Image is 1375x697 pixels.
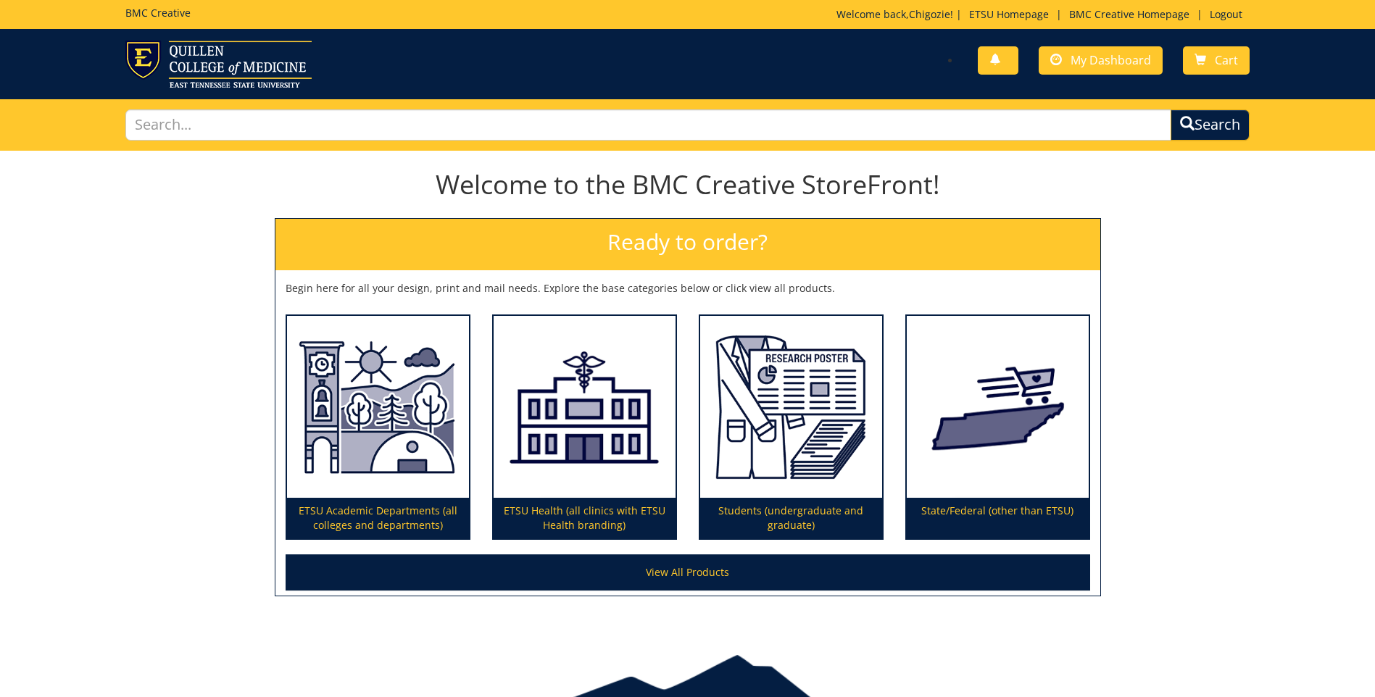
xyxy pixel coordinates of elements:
[287,498,469,538] p: ETSU Academic Departments (all colleges and departments)
[700,316,882,539] a: Students (undergraduate and graduate)
[287,316,469,539] a: ETSU Academic Departments (all colleges and departments)
[286,554,1090,590] a: View All Products
[909,7,950,21] a: Chigozie
[275,170,1101,199] h1: Welcome to the BMC Creative StoreFront!
[700,498,882,538] p: Students (undergraduate and graduate)
[1183,46,1250,75] a: Cart
[1215,52,1238,68] span: Cart
[494,498,676,538] p: ETSU Health (all clinics with ETSU Health branding)
[1062,7,1197,21] a: BMC Creative Homepage
[275,219,1100,270] h2: Ready to order?
[907,498,1089,538] p: State/Federal (other than ETSU)
[1171,109,1250,141] button: Search
[1071,52,1151,68] span: My Dashboard
[700,316,882,498] img: Students (undergraduate and graduate)
[836,7,1250,22] p: Welcome back, ! | | |
[125,7,191,18] h5: BMC Creative
[907,316,1089,539] a: State/Federal (other than ETSU)
[494,316,676,498] img: ETSU Health (all clinics with ETSU Health branding)
[494,316,676,539] a: ETSU Health (all clinics with ETSU Health branding)
[962,7,1056,21] a: ETSU Homepage
[1202,7,1250,21] a: Logout
[125,109,1171,141] input: Search...
[907,316,1089,498] img: State/Federal (other than ETSU)
[287,316,469,498] img: ETSU Academic Departments (all colleges and departments)
[1039,46,1163,75] a: My Dashboard
[125,41,312,88] img: ETSU logo
[286,281,1090,296] p: Begin here for all your design, print and mail needs. Explore the base categories below or click ...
